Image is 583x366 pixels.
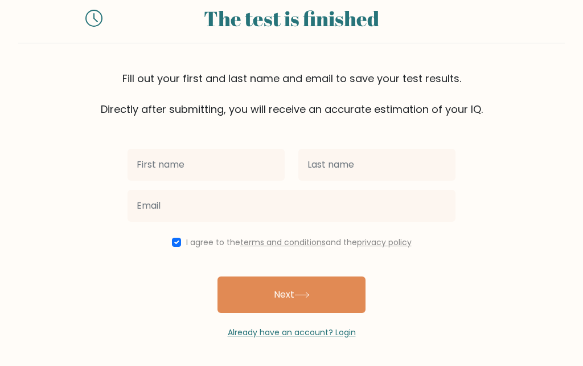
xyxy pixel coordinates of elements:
[240,237,326,248] a: terms and conditions
[228,327,356,338] a: Already have an account? Login
[186,237,412,248] label: I agree to the and the
[128,149,285,181] input: First name
[217,276,366,313] button: Next
[298,149,455,181] input: Last name
[116,3,467,34] div: The test is finished
[357,237,412,248] a: privacy policy
[18,71,565,117] div: Fill out your first and last name and email to save your test results. Directly after submitting,...
[128,190,455,222] input: Email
